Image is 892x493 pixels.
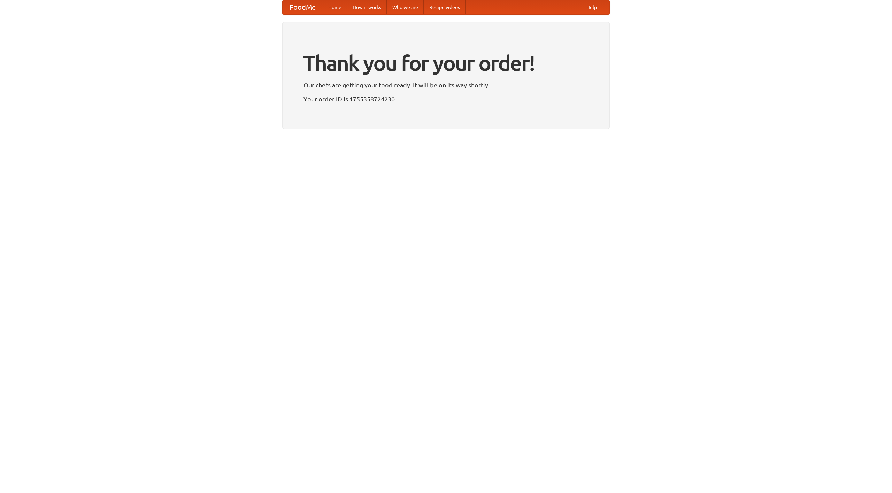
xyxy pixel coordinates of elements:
a: Recipe videos [424,0,466,14]
h1: Thank you for your order! [303,46,589,80]
a: Home [323,0,347,14]
a: Help [581,0,602,14]
p: Our chefs are getting your food ready. It will be on its way shortly. [303,80,589,90]
p: Your order ID is 1755358724230. [303,94,589,104]
a: How it works [347,0,387,14]
a: FoodMe [283,0,323,14]
a: Who we are [387,0,424,14]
